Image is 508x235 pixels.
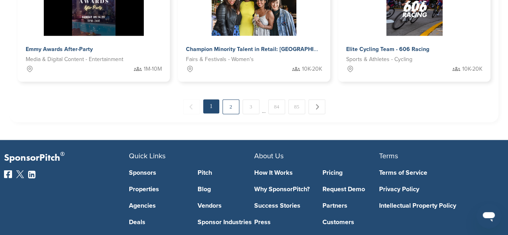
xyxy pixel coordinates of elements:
img: Twitter [16,170,24,178]
span: … [262,99,266,114]
a: Terms of Service [379,169,492,176]
a: 2 [222,99,239,114]
a: How It Works [254,169,311,176]
a: Customers [322,219,379,225]
span: 10K-20K [462,65,482,74]
span: ← Previous [183,99,200,114]
p: SponsorPitch [4,152,129,163]
span: Fairs & Festivals - Women's [186,55,254,64]
a: Vendors [198,202,254,208]
a: 85 [288,99,305,114]
span: About Us [254,151,284,160]
a: Next → [308,99,325,114]
a: Privacy Policy [379,186,492,192]
a: Sponsor Industries [198,219,254,225]
em: 1 [203,99,219,113]
span: 1M-10M [144,65,162,74]
a: Properties [129,186,186,192]
span: 10K-20K [302,65,322,74]
span: Emmy Awards After-Party [26,46,93,53]
a: Pitch [198,169,254,176]
span: Terms [379,151,398,160]
a: Partners [322,202,379,208]
a: Why SponsorPitch? [254,186,311,192]
img: Facebook [4,170,12,178]
a: Press [254,219,311,225]
a: Success Stories [254,202,311,208]
span: Sports & Athletes - Cycling [346,55,412,64]
a: Blog [198,186,254,192]
span: Quick Links [129,151,165,160]
a: Request Demo [322,186,379,192]
span: ® [60,149,65,159]
a: Intellectual Property Policy [379,202,492,208]
a: Sponsors [129,169,186,176]
iframe: Button to launch messaging window [476,203,502,229]
span: Media & Digital Content - Entertainment [26,55,123,64]
a: 84 [268,99,285,114]
a: Agencies [129,202,186,208]
span: Elite Cycling Team - 606 Racing [346,46,429,53]
a: Deals [129,219,186,225]
a: Pricing [322,169,379,176]
span: Champion Minority Talent in Retail: [GEOGRAPHIC_DATA], [GEOGRAPHIC_DATA] & [GEOGRAPHIC_DATA] 2025 [186,46,477,53]
a: 3 [243,99,259,114]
